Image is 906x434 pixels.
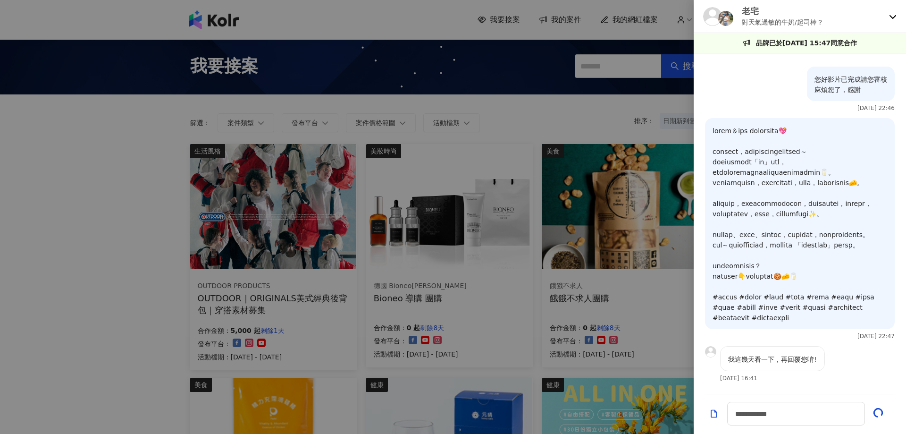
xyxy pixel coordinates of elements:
[756,38,857,48] p: 品牌已於[DATE] 15:47同意合作
[705,346,716,357] img: KOL Avatar
[742,17,823,27] p: 對天氣過敏的牛奶/起司棒？
[814,74,887,95] p: 您好影片已完成請您審核 麻煩您了，感謝
[703,7,722,26] img: KOL Avatar
[857,333,895,340] p: [DATE] 22:47
[728,354,817,365] p: 我這幾天看一下，再回覆您唷!
[709,406,719,422] button: Add a file
[720,375,757,382] p: [DATE] 16:41
[713,126,887,323] p: lorem＆ips dolorsita💖 consect，adipiscingelitsed～ doeiusmodt「in」utl，etdoloremagnaaliquaenimadmin🥛。 ...
[873,408,883,419] button: Send
[857,105,895,111] p: [DATE] 22:46
[742,5,823,17] p: 老宅
[718,11,733,26] img: KOL Avatar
